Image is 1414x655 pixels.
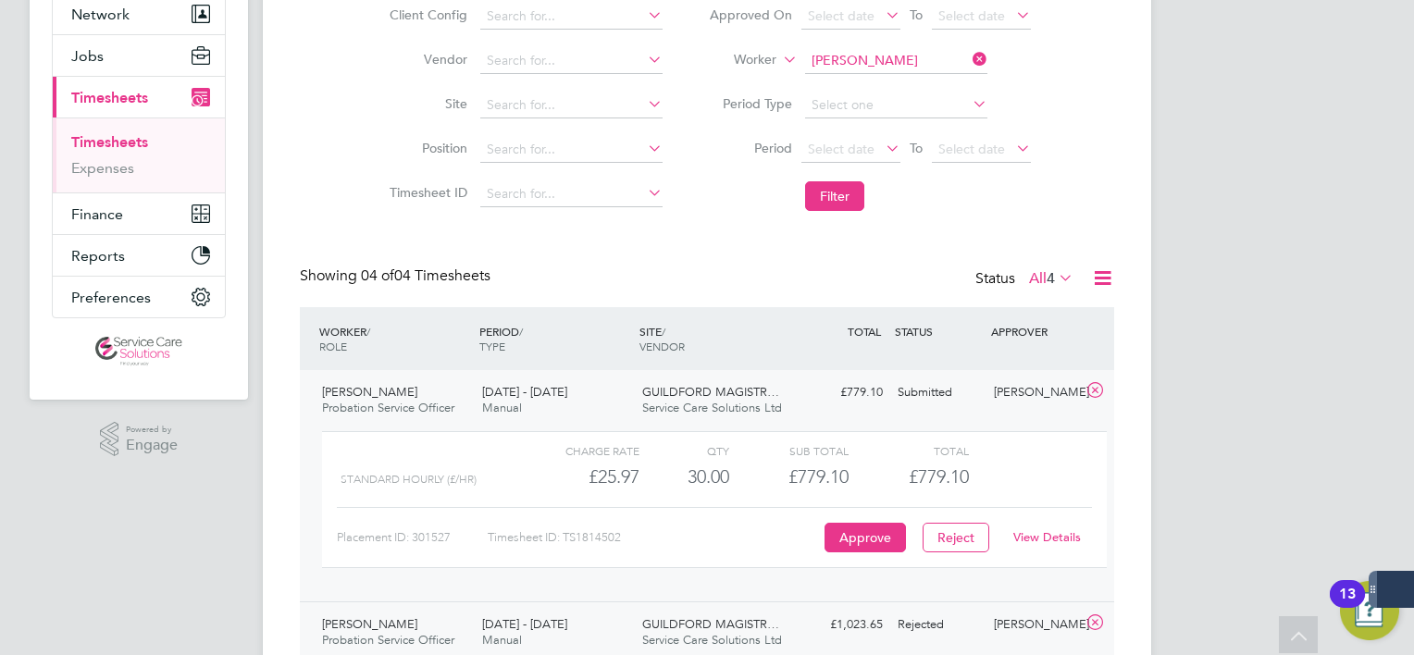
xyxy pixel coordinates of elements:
span: 4 [1047,269,1055,288]
label: Approved On [709,6,792,23]
input: Search for... [480,181,663,207]
div: Rejected [890,610,986,640]
button: Open Resource Center, 13 new notifications [1340,581,1399,640]
div: Timesheet ID: TS1814502 [488,523,820,552]
button: Reports [53,235,225,276]
label: Position [384,140,467,156]
img: servicecare-logo-retina.png [95,337,182,366]
span: To [904,136,928,160]
span: [PERSON_NAME] [322,384,417,400]
input: Search for... [480,48,663,74]
span: / [519,324,523,339]
label: All [1029,269,1073,288]
span: [PERSON_NAME] [322,616,417,632]
span: TYPE [479,339,505,353]
label: Period Type [709,95,792,112]
span: Select date [808,7,874,24]
div: 13 [1339,594,1356,618]
span: Probation Service Officer [322,400,454,415]
span: 04 Timesheets [361,266,490,285]
button: Jobs [53,35,225,76]
div: Charge rate [520,439,639,462]
span: 04 of [361,266,394,285]
input: Search for... [480,93,663,118]
label: Worker [693,51,776,69]
label: Client Config [384,6,467,23]
a: Expenses [71,159,134,177]
div: £779.10 [794,377,890,408]
input: Search for... [480,137,663,163]
div: 30.00 [639,462,729,492]
a: Powered byEngage [100,422,179,457]
span: To [904,3,928,27]
button: Filter [805,181,864,211]
span: Select date [938,141,1005,157]
button: Preferences [53,277,225,317]
div: [PERSON_NAME] [986,610,1083,640]
input: Search for... [805,48,987,74]
div: PERIOD [475,315,635,363]
label: Site [384,95,467,112]
span: Network [71,6,130,23]
div: SITE [635,315,795,363]
span: GUILDFORD MAGISTR… [642,616,779,632]
div: £25.97 [520,462,639,492]
label: Period [709,140,792,156]
span: Powered by [126,422,178,438]
div: Sub Total [729,439,849,462]
div: Status [975,266,1077,292]
label: Vendor [384,51,467,68]
div: QTY [639,439,729,462]
div: Showing [300,266,494,286]
span: ROLE [319,339,347,353]
a: View Details [1013,529,1081,545]
div: Timesheets [53,117,225,192]
span: Probation Service Officer [322,632,454,648]
span: GUILDFORD MAGISTR… [642,384,779,400]
input: Search for... [480,4,663,30]
button: Timesheets [53,77,225,117]
span: Service Care Solutions Ltd [642,400,782,415]
span: Select date [938,7,1005,24]
span: [DATE] - [DATE] [482,384,567,400]
span: Timesheets [71,89,148,106]
span: Standard Hourly (£/HR) [341,473,477,486]
a: Timesheets [71,133,148,151]
div: WORKER [315,315,475,363]
span: Finance [71,205,123,223]
div: £1,023.65 [794,610,890,640]
div: £779.10 [729,462,849,492]
span: Select date [808,141,874,157]
div: APPROVER [986,315,1083,348]
label: Timesheet ID [384,184,467,201]
button: Finance [53,193,225,234]
div: Placement ID: 301527 [337,523,488,552]
span: Jobs [71,47,104,65]
span: £779.10 [909,465,969,488]
span: / [662,324,665,339]
span: TOTAL [848,324,881,339]
button: Approve [825,523,906,552]
div: [PERSON_NAME] [986,377,1083,408]
span: VENDOR [639,339,685,353]
div: Total [849,439,968,462]
span: Manual [482,632,522,648]
span: Engage [126,438,178,453]
span: Manual [482,400,522,415]
div: STATUS [890,315,986,348]
span: / [366,324,370,339]
span: [DATE] - [DATE] [482,616,567,632]
a: Go to home page [52,337,226,366]
span: Reports [71,247,125,265]
span: Preferences [71,289,151,306]
div: Submitted [890,377,986,408]
span: Service Care Solutions Ltd [642,632,782,648]
button: Reject [923,523,989,552]
input: Select one [805,93,987,118]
